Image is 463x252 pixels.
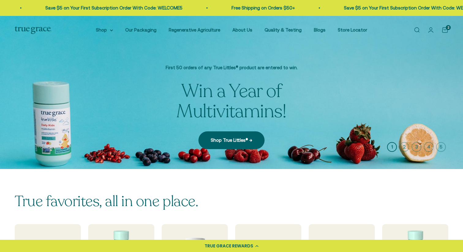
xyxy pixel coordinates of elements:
[387,142,397,152] button: 1
[446,25,451,30] cart-count: 2
[314,27,326,32] a: Blogs
[44,4,182,12] p: Save $5 on Your First Subscription Order With Code: WELCOME5
[15,191,198,211] split-lines: True favorites, all in one place.
[125,27,156,32] a: Our Packaging
[198,131,265,149] a: Shop True Littles® →
[231,5,294,10] a: Free Shipping on Orders $50+
[232,27,252,32] a: About Us
[412,142,421,152] button: 3
[169,27,220,32] a: Regenerative Agriculture
[96,26,113,34] summary: Shop
[338,27,367,32] a: Store Locator
[399,142,409,152] button: 2
[265,27,302,32] a: Quality & Testing
[130,64,333,71] p: First 50 orders of any True Littles® product are entered to win.
[436,142,446,152] button: 5
[424,142,434,152] button: 4
[176,79,287,124] split-lines: Win a Year of Multivitamins!
[205,243,253,249] div: TRUE GRACE REWARDS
